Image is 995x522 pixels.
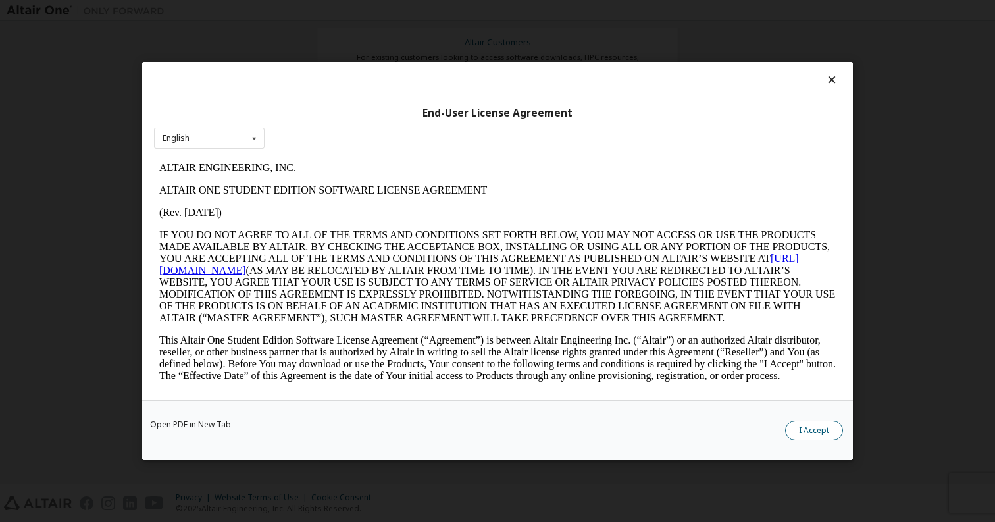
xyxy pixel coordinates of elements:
button: I Accept [785,421,843,440]
p: ALTAIR ONE STUDENT EDITION SOFTWARE LICENSE AGREEMENT [5,28,682,39]
p: IF YOU DO NOT AGREE TO ALL OF THE TERMS AND CONDITIONS SET FORTH BELOW, YOU MAY NOT ACCESS OR USE... [5,72,682,167]
div: English [163,134,190,142]
p: ALTAIR ENGINEERING, INC. [5,5,682,17]
a: [URL][DOMAIN_NAME] [5,96,645,119]
a: Open PDF in New Tab [150,421,231,429]
p: This Altair One Student Edition Software License Agreement (“Agreement”) is between Altair Engine... [5,178,682,225]
div: End-User License Agreement [154,107,841,120]
p: (Rev. [DATE]) [5,50,682,62]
